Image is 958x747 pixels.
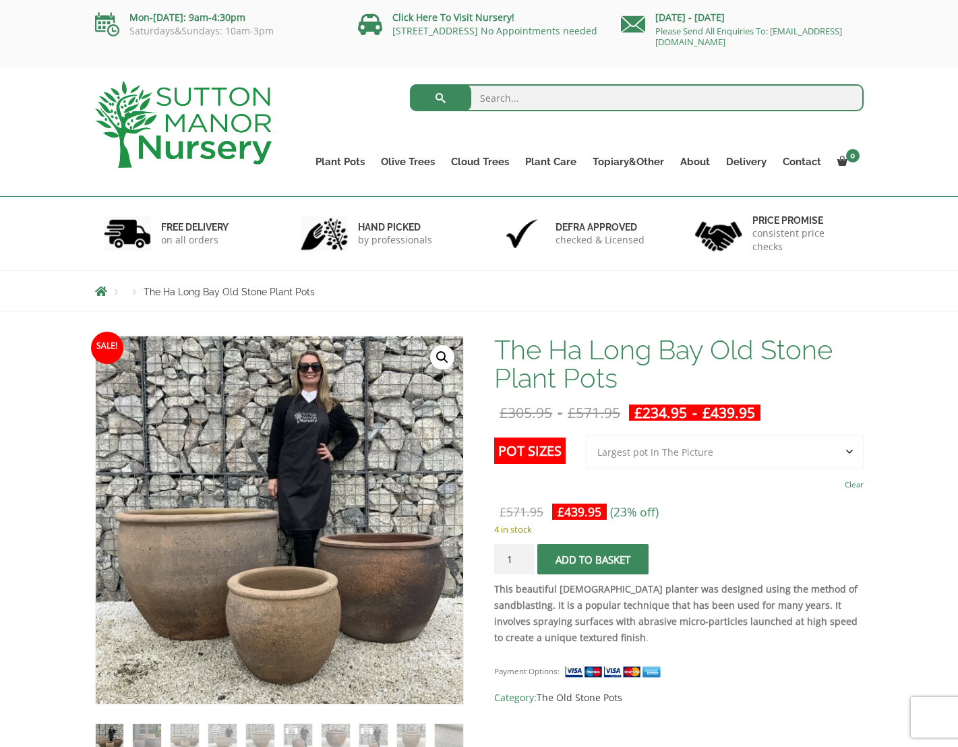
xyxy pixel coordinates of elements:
[392,24,597,37] a: [STREET_ADDRESS] No Appointments needed
[91,332,123,364] span: Sale!
[655,25,842,48] a: Please Send All Enquiries To: [EMAIL_ADDRESS][DOMAIN_NAME]
[392,11,514,24] a: Click Here To Visit Nursery!
[430,345,454,369] a: View full-screen image gallery
[95,9,338,26] p: Mon-[DATE]: 9am-4:30pm
[95,26,338,36] p: Saturdays&Sundays: 10am-3pm
[621,9,864,26] p: [DATE] - [DATE]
